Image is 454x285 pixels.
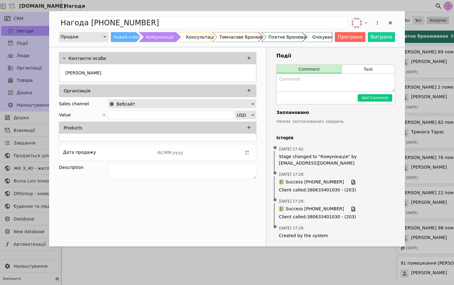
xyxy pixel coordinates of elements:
span: 📗 Success [PHONE_NUMBER] [279,206,344,212]
p: Products [64,125,82,131]
span: 📗 Success [PHONE_NUMBER] [279,179,344,186]
span: [DATE] 17:29 : [279,172,305,177]
svg: calender simple [245,150,249,155]
div: USD [237,111,251,119]
span: Value [59,111,71,119]
span: Created by the system [279,233,393,239]
span: • [272,192,278,208]
button: Task [342,65,395,73]
span: • [272,140,278,156]
img: vi [351,17,362,28]
div: Add Opportunity [49,11,405,246]
span: Stage changed to "Комунікація" by [EMAIL_ADDRESS][DOMAIN_NAME] [279,153,393,166]
div: Description [59,163,108,172]
p: Контактні особи [69,55,106,62]
h4: Заплановано [276,109,395,116]
button: Виграно [368,32,395,42]
button: Програно [335,32,365,42]
p: Немає запланованих завдань [276,118,395,125]
span: • [272,166,278,181]
span: • [272,219,278,235]
img: online-store.svg [110,102,114,106]
p: Організація [64,88,90,94]
button: Comment [277,65,342,73]
p: [PERSON_NAME] [65,70,101,76]
h4: Історія [276,135,395,141]
div: Очікування [312,32,338,42]
div: Консультація [186,32,216,42]
div: Sales channel [59,99,89,108]
span: Вебсайт [116,100,135,108]
span: [DATE] 17:29 : [279,225,305,231]
div: Продаж [61,32,103,41]
button: Add Comment [358,94,392,102]
span: Client called : 380633401030 - (203) [279,214,393,220]
input: dd.MM.yyyy [154,148,242,157]
div: Платне бронювання [268,32,314,42]
span: Client called : 380633401030 - (203) [279,187,393,193]
div: Комунікація [146,32,174,42]
div: Тимчасове бронювання [219,32,273,42]
span: [DATE] 17:29 : [279,199,305,204]
div: Дата продажу [63,148,96,157]
h3: Події [276,52,395,60]
span: [DATE] 17:42 : [279,146,305,152]
div: Новий клієнт [113,32,143,42]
